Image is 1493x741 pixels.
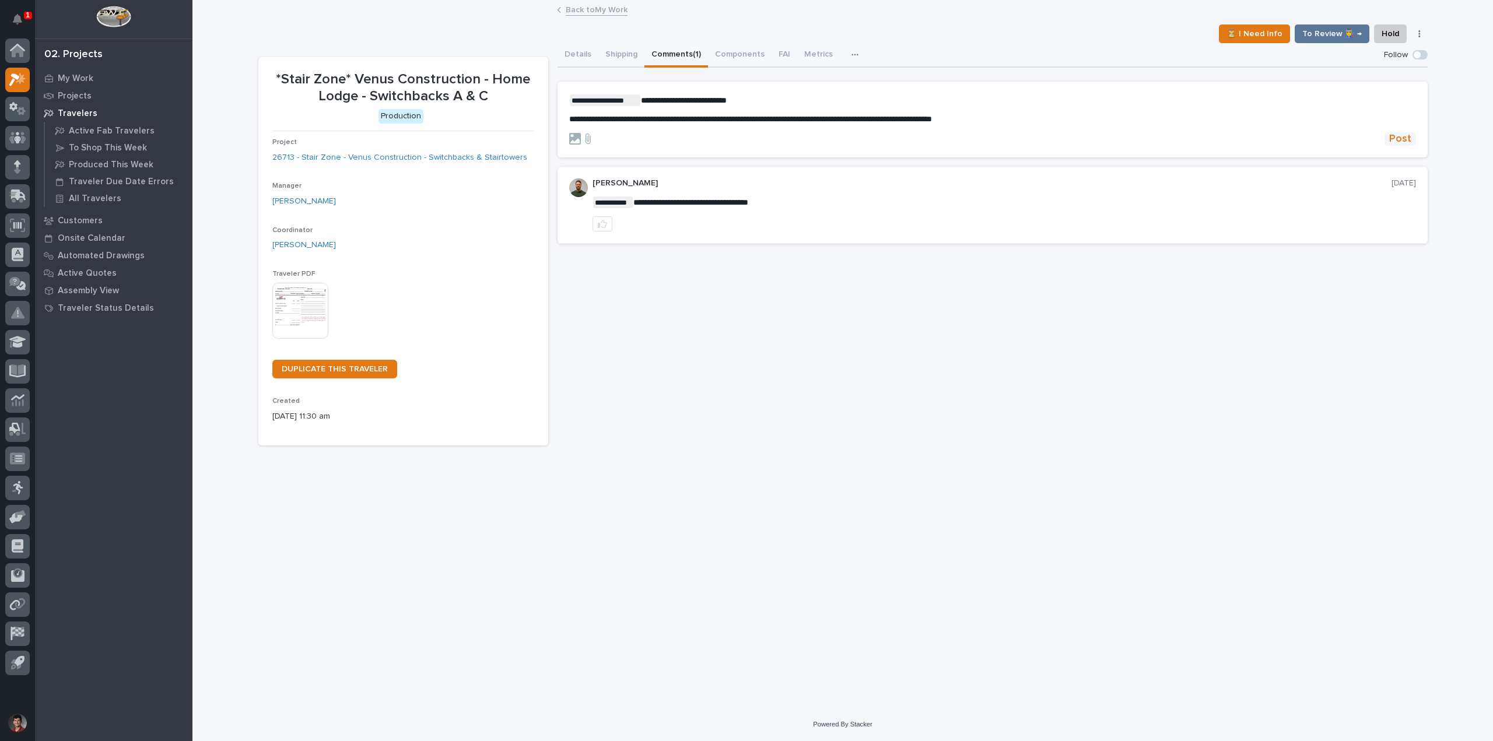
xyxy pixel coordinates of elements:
[772,43,797,68] button: FAI
[15,14,30,33] div: Notifications1
[272,195,336,208] a: [PERSON_NAME]
[272,182,302,189] span: Manager
[1382,27,1399,41] span: Hold
[708,43,772,68] button: Components
[5,7,30,31] button: Notifications
[69,126,155,136] p: Active Fab Travelers
[35,299,192,317] a: Traveler Status Details
[58,286,119,296] p: Assembly View
[69,194,121,204] p: All Travelers
[58,73,93,84] p: My Work
[1295,24,1369,43] button: To Review 👨‍🏭 →
[378,109,423,124] div: Production
[35,264,192,282] a: Active Quotes
[45,190,192,206] a: All Travelers
[1385,132,1416,146] button: Post
[45,139,192,156] a: To Shop This Week
[58,216,103,226] p: Customers
[35,247,192,264] a: Automated Drawings
[569,178,588,197] img: AATXAJw4slNr5ea0WduZQVIpKGhdapBAGQ9xVsOeEvl5=s96-c
[44,48,103,61] div: 02. Projects
[593,216,612,231] button: like this post
[58,233,125,244] p: Onsite Calendar
[58,251,145,261] p: Automated Drawings
[58,91,92,101] p: Projects
[58,268,117,279] p: Active Quotes
[5,711,30,735] button: users-avatar
[558,43,598,68] button: Details
[96,6,131,27] img: Workspace Logo
[35,104,192,122] a: Travelers
[272,71,534,105] p: *Stair Zone* Venus Construction - Home Lodge - Switchbacks A & C
[1389,132,1411,146] span: Post
[58,303,154,314] p: Traveler Status Details
[1226,27,1282,41] span: ⏳ I Need Info
[797,43,840,68] button: Metrics
[598,43,644,68] button: Shipping
[593,178,1392,188] p: [PERSON_NAME]
[45,122,192,139] a: Active Fab Travelers
[272,398,300,405] span: Created
[69,177,174,187] p: Traveler Due Date Errors
[272,227,313,234] span: Coordinator
[566,2,628,16] a: Back toMy Work
[272,239,336,251] a: [PERSON_NAME]
[1392,178,1416,188] p: [DATE]
[1219,24,1290,43] button: ⏳ I Need Info
[58,108,97,119] p: Travelers
[272,410,534,423] p: [DATE] 11:30 am
[35,69,192,87] a: My Work
[69,160,153,170] p: Produced This Week
[45,156,192,173] a: Produced This Week
[282,365,388,373] span: DUPLICATE THIS TRAVELER
[813,721,872,728] a: Powered By Stacker
[1374,24,1407,43] button: Hold
[272,152,527,164] a: 26713 - Stair Zone - Venus Construction - Switchbacks & Stairtowers
[1384,50,1408,60] p: Follow
[35,87,192,104] a: Projects
[35,212,192,229] a: Customers
[26,11,30,19] p: 1
[35,229,192,247] a: Onsite Calendar
[69,143,147,153] p: To Shop This Week
[1302,27,1362,41] span: To Review 👨‍🏭 →
[272,360,397,378] a: DUPLICATE THIS TRAVELER
[272,271,316,278] span: Traveler PDF
[35,282,192,299] a: Assembly View
[644,43,708,68] button: Comments (1)
[272,139,297,146] span: Project
[45,173,192,189] a: Traveler Due Date Errors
